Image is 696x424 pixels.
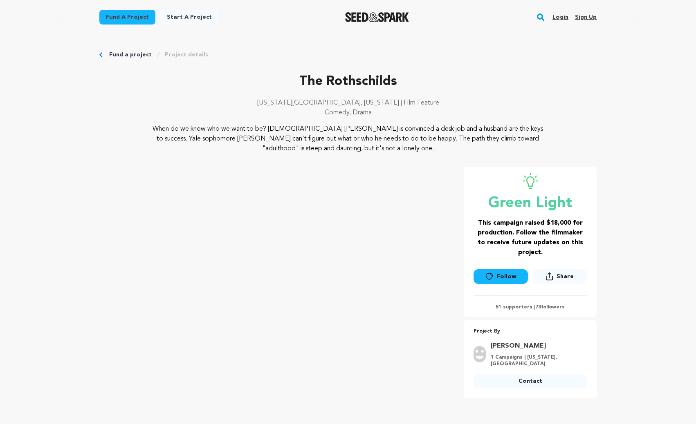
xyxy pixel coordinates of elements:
[99,98,597,108] p: [US_STATE][GEOGRAPHIC_DATA], [US_STATE] | Film Feature
[345,12,409,22] img: Seed&Spark Logo Dark Mode
[491,341,582,351] a: Goto Spencer Sabath profile
[109,51,152,59] a: Fund a project
[474,195,587,212] p: Green Light
[474,374,587,388] a: Contact
[575,11,597,24] a: Sign up
[491,354,582,367] p: 1 Campaigns | [US_STATE], [GEOGRAPHIC_DATA]
[99,108,597,118] p: Comedy, Drama
[533,269,587,284] button: Share
[345,12,409,22] a: Seed&Spark Homepage
[474,269,528,284] a: Follow
[533,269,587,287] span: Share
[99,10,155,25] a: Fund a project
[160,10,218,25] a: Start a project
[99,72,597,91] p: The Rothschilds
[474,327,587,336] p: Project By
[474,304,587,310] p: 51 supporters | followers
[557,272,574,281] span: Share
[99,51,597,59] div: Breadcrumb
[149,124,547,154] p: When do we know who we want to be? [DEMOGRAPHIC_DATA] [PERSON_NAME] is convinced a desk job and a...
[552,11,568,24] a: Login
[474,346,486,362] img: user.png
[165,51,208,59] a: Project details
[474,218,587,257] h3: This campaign raised $18,000 for production. Follow the filmmaker to receive future updates on th...
[535,305,541,310] span: 73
